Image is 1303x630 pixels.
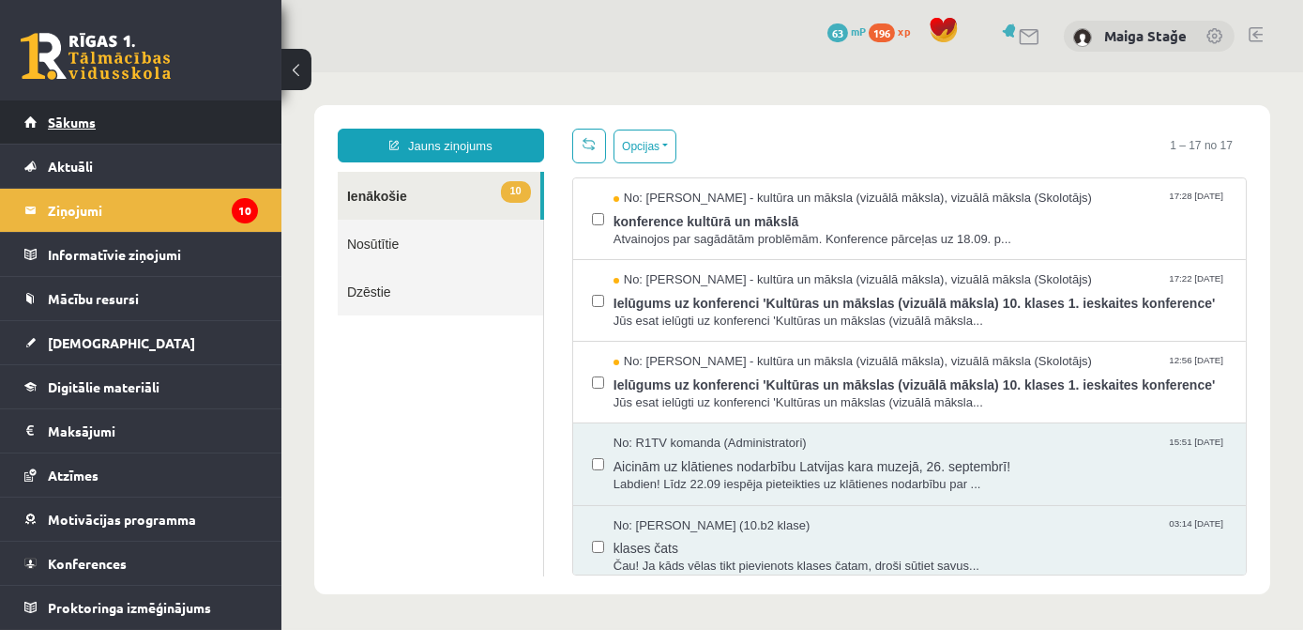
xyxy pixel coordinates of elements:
span: mP [851,23,866,38]
a: Proktoringa izmēģinājums [24,586,258,629]
a: Rīgas 1. Tālmācības vidusskola [21,33,171,80]
legend: Informatīvie ziņojumi [48,233,258,276]
span: Jūs esat ielūgti uz konferenci 'Kultūras un mākslas (vizuālā māksla... [332,240,946,258]
span: Jūs esat ielūgti uz konferenci 'Kultūras un mākslas (vizuālā māksla... [332,322,946,340]
span: 196 [869,23,895,42]
span: No: [PERSON_NAME] (10.b2 klase) [332,445,529,463]
a: 196 xp [869,23,919,38]
a: Dzēstie [56,195,262,243]
span: No: [PERSON_NAME] - kultūra un māksla (vizuālā māksla), vizuālā māksla (Skolotājs) [332,281,811,299]
a: Mācību resursi [24,277,258,320]
span: Ielūgums uz konferenci 'Kultūras un mākslas (vizuālā māksla) 10. klases 1. ieskaites konference' [332,299,946,322]
button: Opcijas [332,57,395,91]
span: Sākums [48,114,96,131]
legend: Maksājumi [48,409,258,453]
a: Konferences [24,542,258,585]
a: No: [PERSON_NAME] - kultūra un māksla (vizuālā māksla), vizuālā māksla (Skolotājs) 12:56 [DATE] I... [332,281,946,339]
a: Ziņojumi10 [24,189,258,232]
span: konference kultūrā un mākslā [332,135,946,159]
span: xp [898,23,910,38]
a: No: [PERSON_NAME] (10.b2 klase) 03:14 [DATE] klases čats Čau! Ja kāds vēlas tikt pievienots klase... [332,445,946,503]
span: Labdien! Līdz 22.09 iespēja pieteikties uz klātienes nodarbību par ... [332,404,946,422]
span: 10 [220,109,250,131]
a: Atzīmes [24,453,258,497]
a: Informatīvie ziņojumi [24,233,258,276]
a: 63 mP [827,23,866,38]
legend: Ziņojumi [48,189,258,232]
a: Nosūtītie [56,147,262,195]
span: 15:51 [DATE] [884,362,946,376]
span: Atzīmes [48,467,98,484]
span: 63 [827,23,848,42]
span: Aktuāli [48,158,93,175]
a: Motivācijas programma [24,498,258,541]
span: Aicinām uz klātienes nodarbību Latvijas kara muzejā, 26. septembrī! [332,380,946,404]
span: [DEMOGRAPHIC_DATA] [48,334,195,351]
a: 10Ienākošie [56,100,259,147]
span: Digitālie materiāli [48,378,159,395]
span: No: R1TV komanda (Administratori) [332,362,525,380]
a: [DEMOGRAPHIC_DATA] [24,321,258,364]
a: Maiga Stağe [1104,26,1187,45]
span: Motivācijas programma [48,511,196,528]
span: 17:28 [DATE] [884,117,946,131]
img: Maiga Stağe [1073,28,1092,47]
span: Proktoringa izmēģinājums [48,599,211,616]
span: No: [PERSON_NAME] - kultūra un māksla (vizuālā māksla), vizuālā māksla (Skolotājs) [332,199,811,217]
span: Čau! Ja kāds vēlas tikt pievienots klases čatam, droši sūtiet savus... [332,485,946,503]
span: Konferences [48,555,127,572]
span: klases čats [332,462,946,485]
span: No: [PERSON_NAME] - kultūra un māksla (vizuālā māksla), vizuālā māksla (Skolotājs) [332,117,811,135]
a: Sākums [24,100,258,144]
a: No: [PERSON_NAME] - kultūra un māksla (vizuālā māksla), vizuālā māksla (Skolotājs) 17:28 [DATE] k... [332,117,946,176]
a: Digitālie materiāli [24,365,258,408]
a: Jauns ziņojums [56,56,263,90]
i: 10 [232,198,258,223]
a: No: [PERSON_NAME] - kultūra un māksla (vizuālā māksla), vizuālā māksla (Skolotājs) 17:22 [DATE] I... [332,199,946,257]
span: 03:14 [DATE] [884,445,946,459]
a: Aktuāli [24,145,258,188]
span: Atvainojos par sagādātām problēmām. Konference pārceļas uz 18.09. p... [332,159,946,177]
span: 17:22 [DATE] [884,199,946,213]
span: Mācību resursi [48,290,139,307]
span: 1 – 17 no 17 [874,56,965,90]
span: 12:56 [DATE] [884,281,946,295]
span: Ielūgums uz konferenci 'Kultūras un mākslas (vizuālā māksla) 10. klases 1. ieskaites konference' [332,217,946,240]
a: No: R1TV komanda (Administratori) 15:51 [DATE] Aicinām uz klātienes nodarbību Latvijas kara muzej... [332,362,946,421]
a: Maksājumi [24,409,258,453]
